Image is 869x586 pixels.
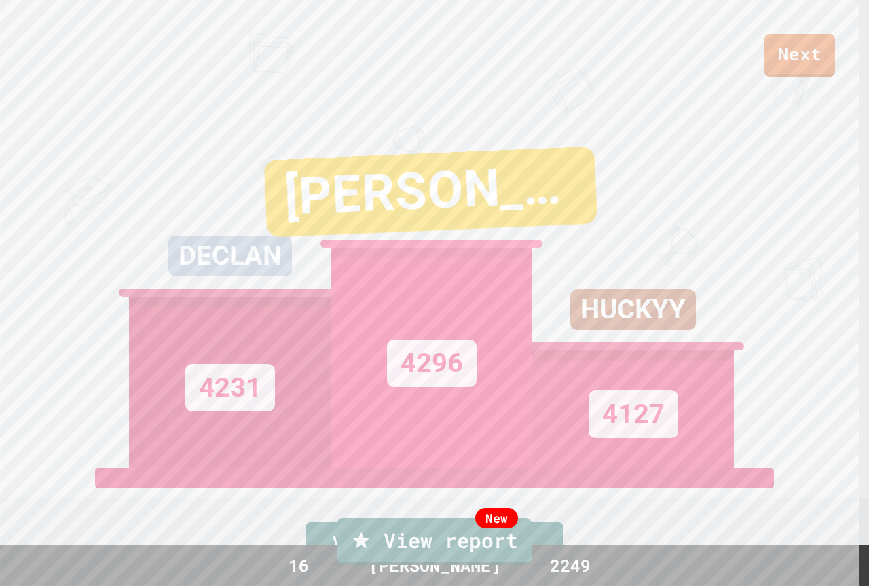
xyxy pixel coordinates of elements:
div: New [475,508,518,528]
div: DECLAN [168,236,292,276]
div: [PERSON_NAME] [264,147,597,238]
a: View report [337,518,532,565]
div: 4127 [589,390,678,438]
div: 4296 [387,340,477,387]
div: HUCKYY [570,289,696,330]
a: Next [764,34,835,77]
div: 4231 [185,364,275,411]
